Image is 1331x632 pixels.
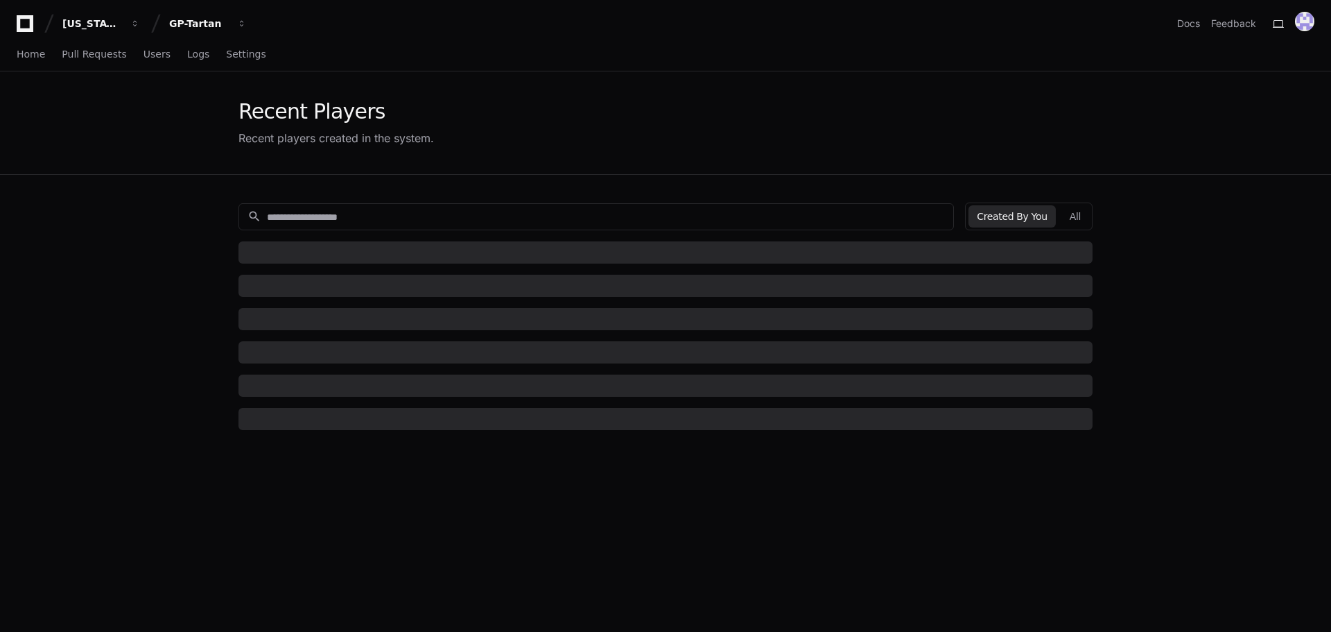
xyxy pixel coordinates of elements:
[1295,12,1314,31] img: 179045704
[1061,205,1089,228] button: All
[143,50,171,58] span: Users
[187,39,209,71] a: Logs
[143,39,171,71] a: Users
[17,50,45,58] span: Home
[226,50,266,58] span: Settings
[1211,17,1256,31] button: Feedback
[62,17,122,31] div: [US_STATE] Pacific
[238,130,434,146] div: Recent players created in the system.
[968,205,1055,228] button: Created By You
[62,39,126,71] a: Pull Requests
[164,11,252,36] button: GP-Tartan
[1177,17,1200,31] a: Docs
[57,11,146,36] button: [US_STATE] Pacific
[226,39,266,71] a: Settings
[62,50,126,58] span: Pull Requests
[238,99,434,124] div: Recent Players
[169,17,229,31] div: GP-Tartan
[17,39,45,71] a: Home
[187,50,209,58] span: Logs
[247,210,261,223] mat-icon: search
